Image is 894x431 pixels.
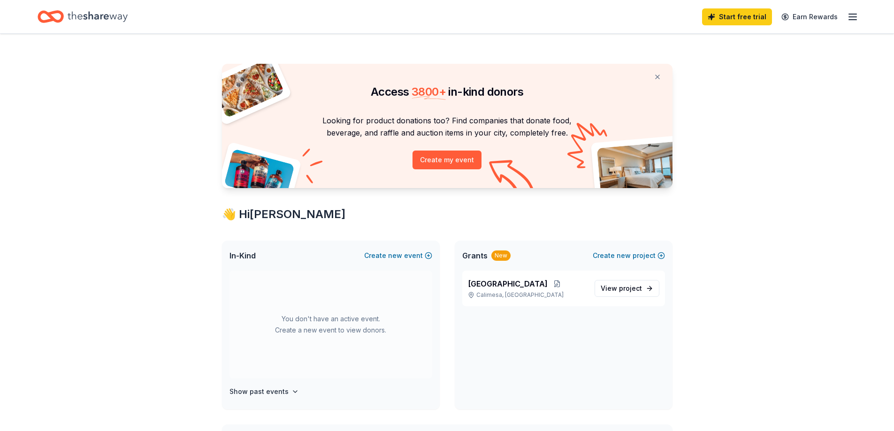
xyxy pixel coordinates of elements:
button: Createnewevent [364,250,432,261]
img: Pizza [211,58,284,118]
div: 👋 Hi [PERSON_NAME] [222,207,672,222]
a: Start free trial [702,8,772,25]
a: View project [595,280,659,297]
span: new [388,250,402,261]
img: Curvy arrow [489,160,536,195]
p: Calimesa, [GEOGRAPHIC_DATA] [468,291,587,299]
a: Home [38,6,128,28]
p: Looking for product donations too? Find companies that donate food, beverage, and raffle and auct... [233,114,661,139]
span: Grants [462,250,488,261]
span: new [617,250,631,261]
span: View [601,283,642,294]
h4: Show past events [229,386,289,397]
span: 3800 + [412,85,446,98]
button: Create my event [413,151,481,169]
button: Show past events [229,386,299,397]
span: project [619,284,642,292]
span: Access in-kind donors [371,85,523,98]
div: You don't have an active event. Create a new event to view donors. [229,271,432,378]
button: Createnewproject [593,250,665,261]
span: In-Kind [229,250,256,261]
div: New [491,250,511,261]
span: [GEOGRAPHIC_DATA] [468,278,548,289]
a: Earn Rewards [776,8,843,25]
